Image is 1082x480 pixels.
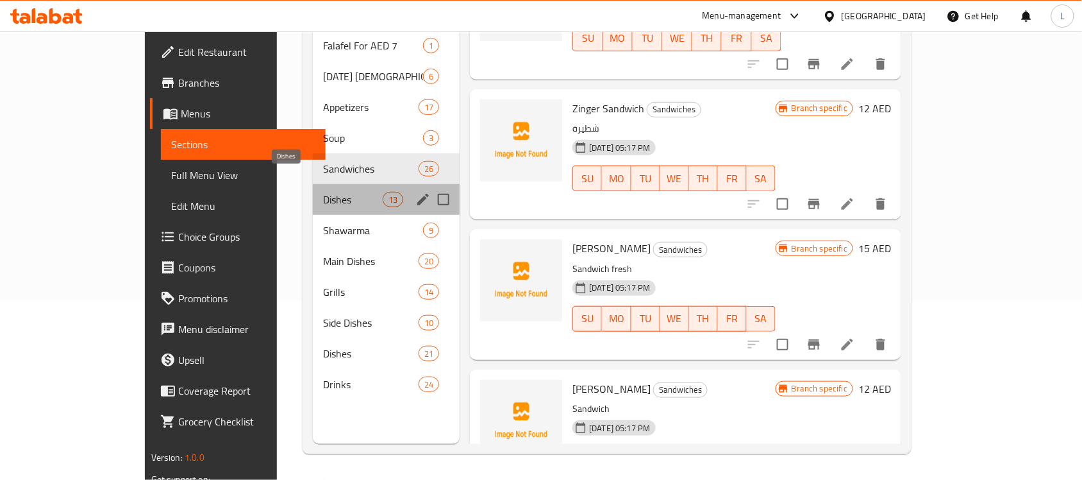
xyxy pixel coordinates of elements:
span: Select to update [769,51,796,78]
span: [DATE] 05:17 PM [584,422,655,434]
button: MO [602,166,631,191]
button: FR [718,306,747,332]
span: Branches [178,75,315,90]
span: SA [757,29,776,47]
button: SU [572,166,602,191]
div: Sandwiches26 [313,153,460,184]
a: Upsell [150,345,326,375]
button: TU [631,306,660,332]
span: 26 [419,163,438,175]
span: Shawarma [323,223,423,238]
span: FR [727,29,746,47]
span: FR [723,309,742,328]
button: SA [747,306,776,332]
div: Drinks24 [313,369,460,400]
span: 1.0.0 [185,449,204,466]
div: items [423,130,439,146]
div: items [423,69,439,84]
button: SU [572,26,603,51]
button: MO [602,306,631,332]
a: Choice Groups [150,221,326,252]
span: TH [697,29,717,47]
button: SA [752,26,781,51]
div: items [419,161,439,176]
a: Grocery Checklist [150,406,326,437]
div: items [419,253,439,269]
a: Full Menu View [161,160,326,191]
span: 13 [383,194,403,206]
a: Menus [150,98,326,129]
span: 10 [419,317,438,329]
button: TU [631,166,660,191]
div: Side Dishes10 [313,307,460,338]
div: items [419,346,439,361]
span: 1 [424,40,438,52]
span: Menus [181,106,315,121]
button: SU [572,306,602,332]
span: WE [665,169,684,188]
span: SU [578,169,597,188]
nav: Menu sections [313,25,460,405]
span: SA [752,169,770,188]
button: Branch-specific-item [799,329,829,360]
a: Menu disclaimer [150,314,326,345]
div: Drinks [323,377,419,392]
div: Dishes13edit [313,184,460,215]
span: [PERSON_NAME] [572,239,651,258]
span: Dishes [323,346,419,361]
div: Ramadan Iftar Offers [323,69,423,84]
button: TH [692,26,722,51]
span: 9 [424,225,438,237]
a: Coupons [150,252,326,283]
span: Select to update [769,331,796,358]
h6: 12 AED [858,380,891,398]
span: 24 [419,379,438,391]
button: FR [718,166,747,191]
div: Appetizers [323,99,419,115]
button: WE [660,166,689,191]
span: TU [637,169,655,188]
span: Sandwiches [647,102,701,117]
button: TH [689,166,718,191]
span: 14 [419,286,438,298]
span: Edit Restaurant [178,44,315,60]
span: Version: [151,449,183,466]
span: Promotions [178,291,315,306]
button: delete [865,189,896,219]
img: Zinger Sandwich [480,99,562,182]
button: TH [689,306,718,332]
a: Edit menu item [840,196,855,212]
span: Branch specific [787,382,853,395]
button: WE [662,26,692,51]
button: TU [633,26,662,51]
span: MO [608,29,628,47]
span: WE [665,309,684,328]
span: SU [578,309,597,328]
span: [DATE] 05:17 PM [584,282,655,294]
span: [DATE] 05:17 PM [584,142,655,154]
div: Sandwiches [653,382,708,398]
div: [GEOGRAPHIC_DATA] [842,9,926,23]
span: Upsell [178,352,315,368]
span: Dishes [323,192,383,207]
h6: 15 AED [858,239,891,257]
div: Menu-management [703,8,781,24]
div: Dishes21 [313,338,460,369]
span: TU [637,309,655,328]
span: L [1060,9,1065,23]
div: Shawarma9 [313,215,460,246]
span: 17 [419,101,438,114]
a: Edit menu item [840,56,855,72]
span: Soup [323,130,423,146]
button: delete [865,329,896,360]
span: FR [723,169,742,188]
span: MO [607,309,626,328]
div: items [423,38,439,53]
span: Grills [323,284,419,300]
span: Sections [171,137,315,152]
button: delete [865,49,896,80]
span: Edit Menu [171,198,315,214]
